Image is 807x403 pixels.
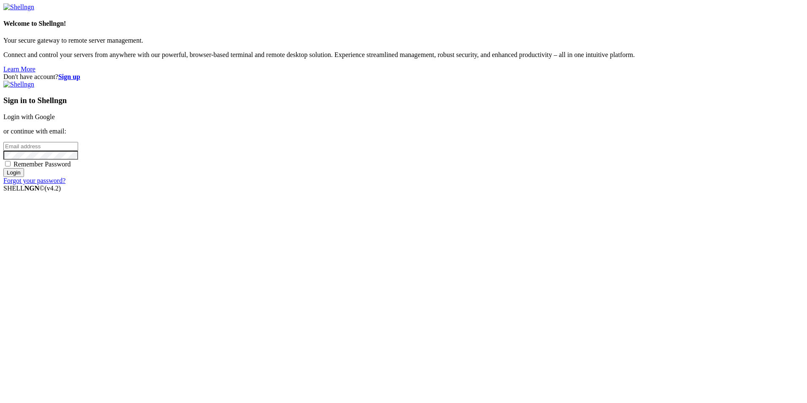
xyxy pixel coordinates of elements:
a: Login with Google [3,113,55,120]
a: Learn More [3,65,35,73]
span: 4.2.0 [45,185,61,192]
div: Don't have account? [3,73,804,81]
p: or continue with email: [3,128,804,135]
p: Connect and control your servers from anywhere with our powerful, browser-based terminal and remo... [3,51,804,59]
h3: Sign in to Shellngn [3,96,804,105]
h4: Welcome to Shellngn! [3,20,804,27]
a: Forgot your password? [3,177,65,184]
input: Login [3,168,24,177]
span: SHELL © [3,185,61,192]
img: Shellngn [3,81,34,88]
input: Remember Password [5,161,11,166]
input: Email address [3,142,78,151]
a: Sign up [58,73,80,80]
span: Remember Password [14,161,71,168]
p: Your secure gateway to remote server management. [3,37,804,44]
b: NGN [24,185,40,192]
img: Shellngn [3,3,34,11]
